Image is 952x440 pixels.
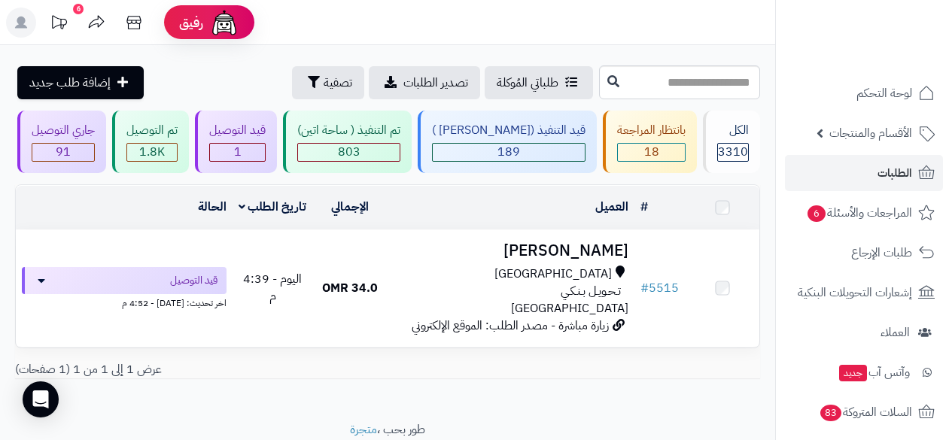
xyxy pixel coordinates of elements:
a: قيد التوصيل 1 [192,111,280,173]
span: 1.8K [139,143,165,161]
div: 1 [210,144,265,161]
div: 803 [298,144,400,161]
a: الإجمالي [331,198,369,216]
div: تم التنفيذ ( ساحة اتين) [297,122,400,139]
span: 83 [820,405,841,421]
div: عرض 1 إلى 1 من 1 (1 صفحات) [4,361,388,378]
a: وآتس آبجديد [785,354,943,390]
a: السلات المتروكة83 [785,394,943,430]
div: بانتظار المراجعة [617,122,686,139]
button: تصفية [292,66,364,99]
a: طلباتي المُوكلة [485,66,593,99]
span: رفيق [179,14,203,32]
a: تم التوصيل 1.8K [109,111,192,173]
span: # [640,279,649,297]
span: طلبات الإرجاع [851,242,912,263]
a: تحديثات المنصة [40,8,78,41]
a: تصدير الطلبات [369,66,480,99]
div: Open Intercom Messenger [23,381,59,417]
div: 6 [73,4,84,14]
span: تصدير الطلبات [403,74,468,92]
span: 18 [644,143,659,161]
h3: [PERSON_NAME] [393,242,628,259]
a: طلبات الإرجاع [785,235,943,271]
span: العملاء [881,322,910,343]
span: طلباتي المُوكلة [497,74,558,92]
div: اخر تحديث: [DATE] - 4:52 م [22,294,227,310]
span: 189 [497,143,520,161]
span: 6 [808,205,826,222]
span: 34.0 OMR [322,279,378,297]
div: قيد التنفيذ ([PERSON_NAME] ) [432,122,585,139]
span: تصفية [324,74,352,92]
div: جاري التوصيل [32,122,95,139]
span: جديد [839,365,867,381]
a: إشعارات التحويلات البنكية [785,275,943,311]
a: تم التنفيذ ( ساحة اتين) 803 [280,111,415,173]
span: اليوم - 4:39 م [243,270,302,305]
span: تـحـويـل بـنـكـي [561,283,621,300]
div: 18 [618,144,685,161]
span: لوحة التحكم [856,83,912,104]
a: بانتظار المراجعة 18 [600,111,700,173]
span: المراجعات والأسئلة [806,202,912,223]
span: [GEOGRAPHIC_DATA] [494,266,612,283]
span: 803 [338,143,360,161]
div: الكل [717,122,749,139]
span: 1 [234,143,242,161]
a: #5515 [640,279,679,297]
a: لوحة التحكم [785,75,943,111]
span: 3310 [718,143,748,161]
a: قيد التنفيذ ([PERSON_NAME] ) 189 [415,111,600,173]
a: العملاء [785,314,943,350]
a: تاريخ الطلب [239,198,307,216]
a: # [640,198,648,216]
a: الحالة [198,198,227,216]
span: وآتس آب [838,362,910,383]
a: العميل [595,198,628,216]
div: قيد التوصيل [209,122,266,139]
span: السلات المتروكة [819,402,912,423]
div: 189 [433,144,585,161]
span: إشعارات التحويلات البنكية [798,282,912,303]
a: الطلبات [785,155,943,191]
span: 91 [56,143,71,161]
div: 91 [32,144,94,161]
img: ai-face.png [209,8,239,38]
span: الطلبات [877,162,912,184]
a: الكل3310 [700,111,763,173]
a: إضافة طلب جديد [17,66,144,99]
a: المراجعات والأسئلة6 [785,195,943,231]
span: الأقسام والمنتجات [829,123,912,144]
span: [GEOGRAPHIC_DATA] [511,299,628,317]
a: متجرة [350,420,377,438]
span: زيارة مباشرة - مصدر الطلب: الموقع الإلكتروني [412,317,609,335]
div: 1797 [127,144,177,161]
span: إضافة طلب جديد [29,74,111,92]
div: تم التوصيل [126,122,178,139]
a: جاري التوصيل 91 [14,111,109,173]
span: قيد التوصيل [170,273,217,288]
